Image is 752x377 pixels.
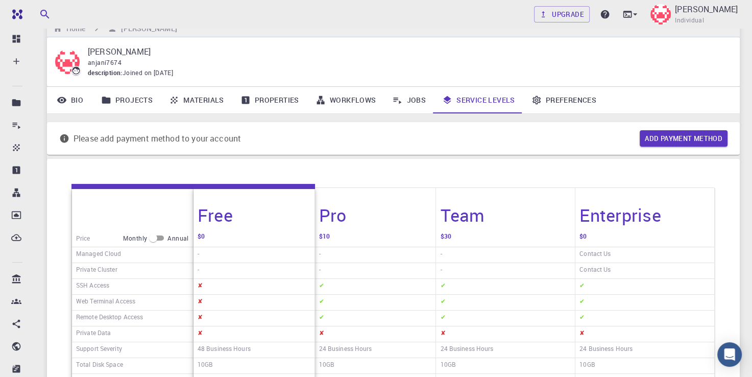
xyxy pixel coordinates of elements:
h6: Remote Desktop Access [76,312,143,325]
h6: Contact Us [579,248,611,262]
h6: ✔ [579,280,585,293]
h4: Team [440,204,484,226]
h6: $30 [440,231,451,246]
img: Dr Anjani Kumar Pandey [650,4,671,25]
span: anjani7674 [88,58,122,66]
h6: ✔ [579,312,585,325]
a: Upgrade [534,6,590,22]
a: Workflows [307,87,384,113]
h6: ✘ [319,327,324,341]
h4: Free [198,204,233,226]
span: Monthly [123,233,148,244]
h6: ✔ [579,296,585,309]
h6: ✔ [319,312,324,325]
span: description : [88,68,123,78]
button: Add payment method [640,130,727,147]
h4: Pro [319,204,347,226]
h6: Private Data [76,327,111,341]
h6: - [319,264,321,277]
h6: Price [76,233,90,244]
h6: ✘ [198,296,203,309]
h6: 24 Business Hours [440,343,493,357]
span: Support [20,7,57,16]
img: logo [8,9,22,19]
h6: ✘ [198,327,203,341]
h6: - [198,248,199,262]
h6: $10 [319,231,330,246]
h4: Enterprise [579,204,661,226]
a: Properties [232,87,307,113]
h6: 48 Business Hours [198,343,251,357]
h6: Web Terminal Access [76,296,135,309]
a: Materials [161,87,232,113]
h6: 10GB [198,359,213,372]
h6: 10GB [579,359,595,372]
h6: ✔ [319,296,324,309]
h6: ✘ [440,327,445,341]
h6: - [319,248,321,262]
h6: 24 Business Hours [579,343,633,357]
a: Bio [47,87,93,113]
div: Open Intercom Messenger [717,342,742,367]
h6: Total Disk Space [76,359,123,372]
h6: 24 Business Hours [319,343,372,357]
p: [PERSON_NAME] [88,45,723,58]
h6: - [440,264,442,277]
p: Please add payment method to your account [74,132,241,145]
h6: ✔ [319,280,324,293]
h6: - [198,264,199,277]
h6: $0 [579,231,587,246]
h6: Private Cluster [76,264,117,277]
a: Projects [93,87,161,113]
h6: ✔ [440,312,445,325]
h6: Support Severity [76,343,122,357]
h6: ✔ [440,296,445,309]
h6: ✘ [579,327,585,341]
h6: $0 [198,231,205,246]
span: Annual [167,233,188,244]
h6: ✘ [198,280,203,293]
a: Preferences [523,87,604,113]
h6: Contact Us [579,264,611,277]
h6: 10GB [319,359,334,372]
a: Jobs [384,87,434,113]
a: Service Levels [434,87,523,113]
h6: ✘ [198,312,203,325]
h6: - [440,248,442,262]
span: Individual [675,15,704,26]
span: Joined on [DATE] [123,68,173,78]
h6: ✔ [440,280,445,293]
h6: 10GB [440,359,455,372]
h6: SSH Access [76,280,109,293]
h6: Managed Cloud [76,248,121,262]
p: [PERSON_NAME] [675,3,738,15]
